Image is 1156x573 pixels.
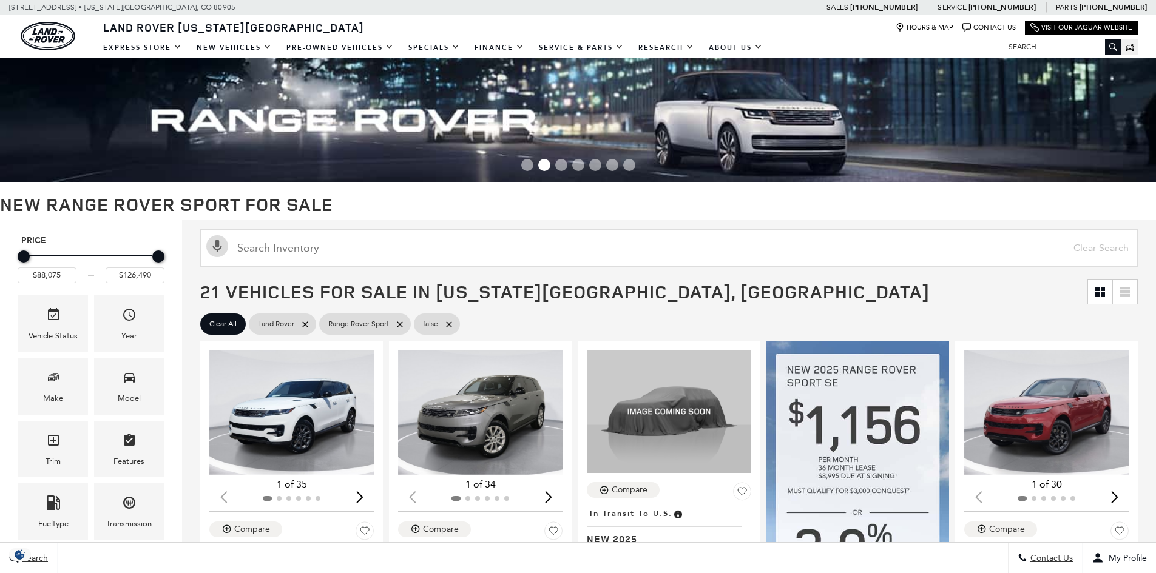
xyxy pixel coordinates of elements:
span: Vehicle [46,304,61,329]
a: Contact Us [962,23,1016,32]
span: Go to slide 7 [623,159,635,171]
span: In Transit to U.S. [590,507,672,520]
span: Land Rover [258,317,294,332]
div: 1 of 34 [398,478,563,491]
button: Save Vehicle [356,521,374,545]
div: VehicleVehicle Status [18,295,88,352]
button: Open user profile menu [1083,543,1156,573]
img: 2025 Land Rover Range Rover Sport SE [587,350,751,473]
section: Click to Open Cookie Consent Modal [6,548,34,561]
div: Model [118,392,141,405]
a: Visit Our Jaguar Website [1030,23,1132,32]
div: Next slide [540,484,556,511]
button: Save Vehicle [544,521,563,545]
span: Contact Us [1027,553,1073,563]
span: Service [938,3,966,12]
a: [PHONE_NUMBER] [850,2,918,12]
a: Research [631,37,701,58]
div: Price [18,246,164,283]
img: 2025 Land Rover Range Rover Sport SE 1 [964,350,1131,475]
input: Maximum [106,267,164,283]
input: Search [999,39,1121,54]
a: EXPRESS STORE [96,37,189,58]
div: Compare [989,524,1025,535]
div: Minimum Price [18,250,30,263]
div: Compare [234,524,270,535]
div: Fueltype [38,517,69,531]
div: 1 of 30 [964,478,1129,491]
span: Year [122,304,137,329]
button: Compare Vehicle [587,482,660,498]
svg: Click to toggle on voice search [206,235,228,257]
div: TransmissionTransmission [94,483,164,540]
button: Save Vehicle [1110,521,1129,545]
div: MakeMake [18,358,88,414]
div: Compare [423,524,459,535]
a: [PHONE_NUMBER] [1080,2,1147,12]
span: Go to slide 4 [572,159,584,171]
div: Vehicle Status [29,329,78,343]
a: Land Rover [US_STATE][GEOGRAPHIC_DATA] [96,20,371,35]
input: Minimum [18,267,76,283]
span: Make [46,367,61,392]
a: [PHONE_NUMBER] [968,2,1036,12]
div: 1 of 35 [209,478,374,491]
div: Compare [612,484,647,495]
span: Features [122,430,137,455]
div: FueltypeFueltype [18,483,88,540]
img: Opt-Out Icon [6,548,34,561]
span: 21 Vehicles for Sale in [US_STATE][GEOGRAPHIC_DATA], [GEOGRAPHIC_DATA] [200,279,930,304]
span: Trim [46,430,61,455]
span: Transmission [122,492,137,517]
span: Range Rover Sport [328,317,389,332]
span: Clear All [209,317,237,332]
div: 1 / 2 [964,350,1131,475]
a: [STREET_ADDRESS] • [US_STATE][GEOGRAPHIC_DATA], CO 80905 [9,3,235,12]
a: Pre-Owned Vehicles [279,37,401,58]
span: Go to slide 3 [555,159,567,171]
div: Next slide [351,484,368,511]
div: Year [121,329,137,343]
div: Make [43,392,63,405]
span: Go to slide 5 [589,159,601,171]
span: New 2025 [587,533,742,545]
a: About Us [701,37,770,58]
span: false [423,317,438,332]
div: Features [113,455,144,468]
a: New Vehicles [189,37,279,58]
span: Land Rover [US_STATE][GEOGRAPHIC_DATA] [103,20,364,35]
button: Compare Vehicle [964,521,1037,537]
a: Specials [401,37,467,58]
span: My Profile [1104,553,1147,563]
span: Sales [826,3,848,12]
div: Transmission [106,517,152,531]
div: Next slide [1106,484,1123,511]
div: 1 / 2 [398,350,564,475]
span: Parts [1056,3,1078,12]
div: Maximum Price [152,250,164,263]
a: In Transit to U.S.New 2025Range Rover Sport SE [587,505,751,557]
div: Trim [46,455,61,468]
a: Service & Parts [532,37,631,58]
span: Go to slide 2 [538,159,550,171]
img: Land Rover [21,22,75,50]
span: Go to slide 6 [606,159,618,171]
button: Compare Vehicle [209,521,282,537]
span: Vehicle has shipped from factory of origin. Estimated time of delivery to Retailer is on average ... [672,507,683,520]
button: Compare Vehicle [398,521,471,537]
span: Model [122,367,137,392]
a: land-rover [21,22,75,50]
div: 1 / 2 [209,350,376,475]
img: 2025 Land Rover Range Rover Sport SE 1 [398,350,564,475]
div: FeaturesFeatures [94,421,164,477]
input: Search Inventory [200,229,1138,267]
a: Finance [467,37,532,58]
img: 2025 Land Rover Range Rover Sport SE 1 [209,350,376,475]
div: ModelModel [94,358,164,414]
h5: Price [21,235,161,246]
span: Go to slide 1 [521,159,533,171]
div: TrimTrim [18,421,88,477]
div: YearYear [94,295,164,352]
nav: Main Navigation [96,37,770,58]
button: Save Vehicle [733,482,751,505]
